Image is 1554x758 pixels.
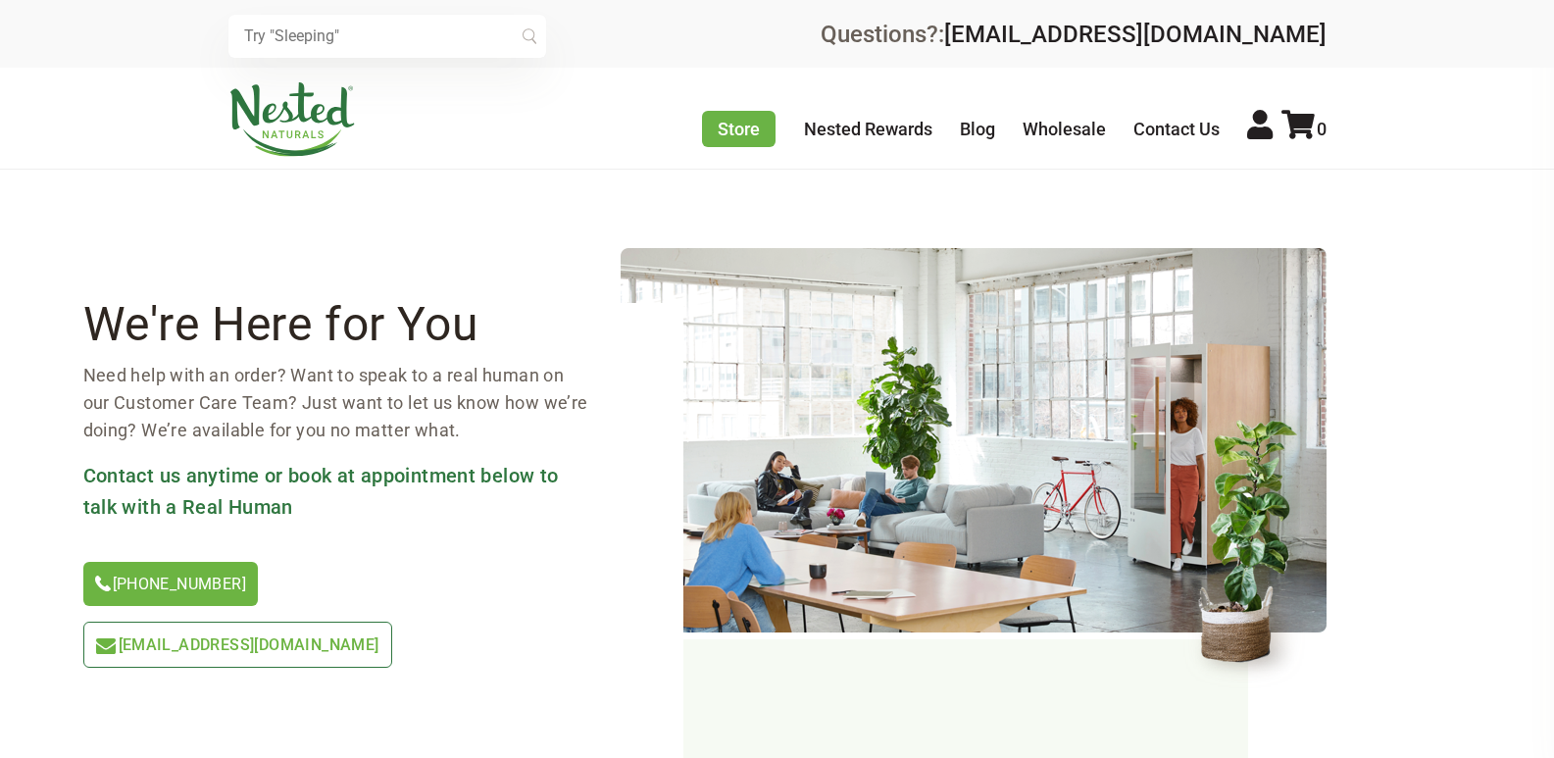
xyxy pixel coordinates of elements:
a: Wholesale [1023,119,1106,139]
a: [EMAIL_ADDRESS][DOMAIN_NAME] [83,622,392,668]
img: Nested Naturals [228,82,356,157]
a: 0 [1281,119,1327,139]
img: icon-email-light-green.svg [96,638,116,654]
h2: We're Here for You [83,303,589,346]
span: [EMAIL_ADDRESS][DOMAIN_NAME] [119,635,379,654]
img: contact-header-flower.png [1181,395,1327,688]
a: Store [702,111,776,147]
a: [EMAIL_ADDRESS][DOMAIN_NAME] [944,21,1327,48]
div: Questions?: [821,23,1327,46]
a: Blog [960,119,995,139]
a: Contact Us [1133,119,1220,139]
a: [PHONE_NUMBER] [83,562,259,606]
h3: Contact us anytime or book at appointment below to talk with a Real Human [83,460,589,523]
p: Need help with an order? Want to speak to a real human on our Customer Care Team? Just want to le... [83,362,589,444]
img: icon-phone.svg [95,576,111,591]
img: contact-header.png [621,248,1327,632]
span: 0 [1317,119,1327,139]
a: Nested Rewards [804,119,932,139]
input: Try "Sleeping" [228,15,546,58]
